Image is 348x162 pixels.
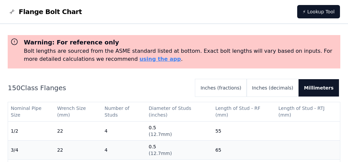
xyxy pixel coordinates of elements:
td: 55 [213,121,276,140]
th: Wrench Size (mm) [54,102,102,121]
a: Flange Bolt Chart LogoFlange Bolt Chart [8,7,82,16]
img: Flange Bolt Chart Logo [8,8,16,16]
td: 4 [102,140,146,159]
th: Nominal Pipe Size [8,102,54,121]
th: Number of Studs [102,102,146,121]
td: 22 [54,121,102,140]
h2: 150 Class Flanges [8,83,190,93]
td: 22 [54,140,102,159]
h3: Warning: For reference only [24,38,338,47]
td: 65 [213,140,276,159]
th: Length of Stud - RF (mm) [213,102,276,121]
td: 3/4 [8,140,54,159]
button: Millimeters [299,79,339,97]
td: 4 [102,121,146,140]
td: 1/2 [8,121,54,140]
td: 0.5 [146,121,213,140]
p: Bolt lengths are sourced from the ASME standard listed at bottom. Exact bolt lengths will vary ba... [24,47,338,63]
button: Inches (decimals) [247,79,299,97]
th: Diameter of Studs (inches) [146,102,213,121]
span: Flange Bolt Chart [19,7,82,16]
a: ⚡ Lookup Tool [297,5,340,18]
td: 0.5 [146,140,213,159]
a: using the app [139,56,181,62]
span: ( 12.7mm ) [149,151,172,156]
th: Length of Stud - RTJ (mm) [276,102,340,121]
button: Inches (fractions) [195,79,247,97]
span: ( 12.7mm ) [149,132,172,137]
